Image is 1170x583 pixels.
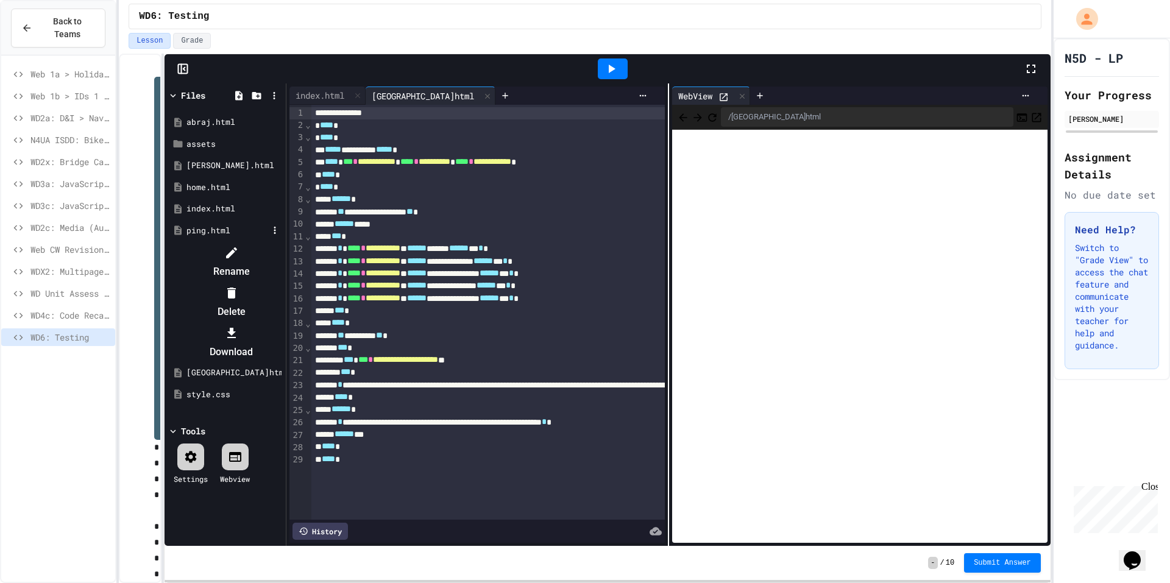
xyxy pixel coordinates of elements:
span: / [940,558,945,568]
div: History [292,523,348,540]
h2: Your Progress [1065,87,1159,104]
div: No due date set [1065,188,1159,202]
div: [PERSON_NAME] [1068,113,1155,124]
div: 11 [289,231,305,243]
div: 26 [289,417,305,429]
p: Switch to "Grade View" to access the chat feature and communicate with your teacher for help and ... [1075,242,1149,352]
span: WD4c: Code Recap > Copyright Designs & Patents Act [30,309,110,322]
div: 10 [289,218,305,230]
div: /[GEOGRAPHIC_DATA]html [721,107,1013,127]
span: Fold line [305,405,311,415]
div: Tools [181,425,205,437]
div: 27 [289,429,305,442]
div: 4 [289,144,305,156]
span: WD2a: D&I > Navigational Structure & Wireframes [30,111,110,124]
div: 13 [289,256,305,268]
span: Submit Answer [974,558,1031,568]
button: Refresh [706,110,718,124]
span: WD2c: Media (Audio and Video) [30,221,110,234]
span: WD2x: Bridge Cafe [30,155,110,168]
div: home.html [186,182,282,194]
span: WD3a: JavaScript Task 1 [30,177,110,190]
div: 12 [289,243,305,255]
div: 21 [289,355,305,367]
div: 3 [289,132,305,144]
div: 16 [289,293,305,305]
div: ping.html [186,225,268,237]
button: Back to Teams [11,9,105,48]
div: style.css [186,389,282,401]
div: Webview [220,473,250,484]
div: Chat with us now!Close [5,5,84,77]
span: Forward [692,109,704,124]
button: Lesson [129,33,171,49]
iframe: chat widget [1119,534,1158,571]
div: 6 [289,169,305,181]
iframe: Web Preview [672,130,1048,543]
div: [GEOGRAPHIC_DATA]html [186,367,282,379]
div: index.html [289,87,366,105]
div: assets [186,138,282,150]
span: Back to Teams [40,15,95,41]
div: 5 [289,157,305,169]
span: Fold line [305,120,311,130]
div: 28 [289,442,305,454]
span: WD6: Testing [139,9,209,24]
li: Download [180,323,283,362]
span: 10 [946,558,954,568]
div: 7 [289,181,305,193]
span: Web 1b > IDs 1 page (Subjects) [30,90,110,102]
div: 9 [289,206,305,218]
div: WebView [672,90,718,102]
span: WD6: Testing [30,331,110,344]
div: 14 [289,268,305,280]
span: Fold line [305,194,311,204]
span: Web CW Revision > Environmental Impact [30,243,110,256]
h2: Assignment Details [1065,149,1159,183]
div: [PERSON_NAME].html [186,160,282,172]
span: Back [677,109,689,124]
div: Settings [174,473,208,484]
div: Files [181,89,205,102]
div: 22 [289,367,305,380]
div: 24 [289,392,305,405]
div: WebView [672,87,750,105]
div: index.html [186,203,282,215]
div: 23 [289,380,305,392]
div: index.html [289,89,350,102]
span: Fold line [305,319,311,328]
h3: Need Help? [1075,222,1149,237]
span: Fold line [305,343,311,353]
span: WDX2: Multipage Movie Franchise [30,265,110,278]
button: Open in new tab [1030,110,1043,124]
div: 29 [289,454,305,466]
button: Submit Answer [964,553,1041,573]
button: Grade [173,33,211,49]
h1: N5D - LP [1065,49,1123,66]
div: 2 [289,119,305,132]
div: My Account [1063,5,1101,33]
div: [GEOGRAPHIC_DATA]html [366,87,495,105]
span: Fold line [305,231,311,241]
div: 8 [289,194,305,206]
div: 25 [289,405,305,417]
div: 19 [289,330,305,342]
li: Delete [180,283,283,322]
div: abraj.html [186,116,282,129]
span: WD Unit Assess > 2024/25 SQA Assignment [30,287,110,300]
div: 17 [289,305,305,317]
div: 15 [289,280,305,292]
span: N4UA ISDD: Bike Scotland [30,133,110,146]
button: Console [1016,110,1028,124]
iframe: chat widget [1069,481,1158,533]
li: Rename [180,242,283,281]
span: WD3c: JavaScript Scholar Example [30,199,110,212]
div: 20 [289,342,305,355]
div: 1 [289,107,305,119]
div: [GEOGRAPHIC_DATA]html [366,90,480,102]
div: 18 [289,317,305,330]
span: Fold line [305,132,311,142]
span: Fold line [305,182,311,192]
span: - [928,557,937,569]
span: Web 1a > Holidays [30,68,110,80]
